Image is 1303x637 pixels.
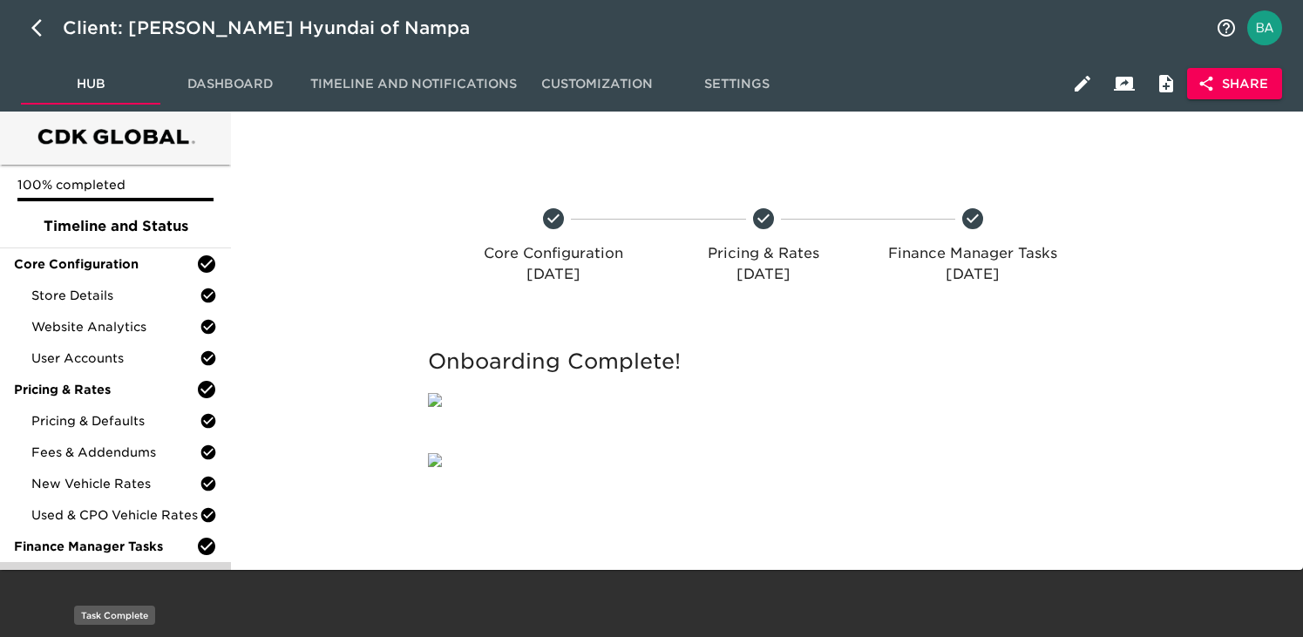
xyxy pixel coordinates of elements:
button: Share [1187,68,1282,100]
span: User Accounts [31,349,200,367]
span: New Vehicle Rates [31,475,200,492]
span: Timeline and Status [14,216,217,237]
p: [DATE] [665,264,861,285]
span: Website Analytics [31,318,200,335]
span: Share [1201,73,1268,95]
span: Used & CPO Vehicle Rates [31,506,200,524]
button: Edit Hub [1062,63,1103,105]
button: Client View [1103,63,1145,105]
p: Finance Manager Tasks [875,243,1071,264]
div: Client: [PERSON_NAME] Hyundai of Nampa [63,14,494,42]
span: Core Configuration [14,255,196,273]
button: notifications [1205,7,1247,49]
span: Finance Manager Tasks [14,538,196,555]
span: Pricing & Defaults [31,412,200,430]
p: [DATE] [875,264,1071,285]
span: Dashboard [171,73,289,95]
p: Pricing & Rates [665,243,861,264]
span: Customization [538,73,656,95]
span: Hub [31,73,150,95]
img: Profile [1247,10,1282,45]
p: Core Configuration [456,243,652,264]
span: Store Details [31,287,200,304]
button: Internal Notes and Comments [1145,63,1187,105]
span: Fees & Addendums [31,444,200,461]
span: Pricing & Rates [14,381,196,398]
img: qkibX1zbU72zw90W6Gan%2FTemplates%2FRjS7uaFIXtg43HUzxvoG%2F3e51d9d6-1114-4229-a5bf-f5ca567b6beb.jpg [428,453,442,467]
span: Timeline and Notifications [310,73,517,95]
span: Settings [677,73,796,95]
p: [DATE] [456,264,652,285]
h5: Onboarding Complete! [428,348,1099,376]
img: qkibX1zbU72zw90W6Gan%2FTemplates%2FRjS7uaFIXtg43HUzxvoG%2F5032e6d8-b7fd-493e-871b-cf634c9dfc87.png [428,393,442,407]
p: 100% completed [17,176,214,193]
span: Finance Product Menu [31,569,200,586]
